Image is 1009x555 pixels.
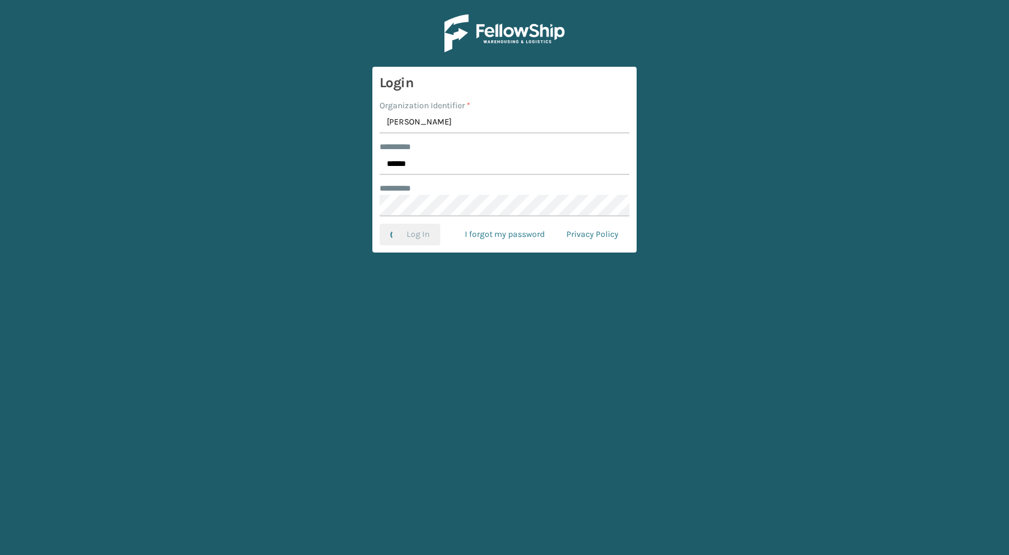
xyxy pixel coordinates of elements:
button: Log In [380,224,440,245]
img: Logo [444,14,565,52]
a: Privacy Policy [556,224,629,245]
label: Organization Identifier [380,99,470,112]
h3: Login [380,74,629,92]
a: I forgot my password [454,224,556,245]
